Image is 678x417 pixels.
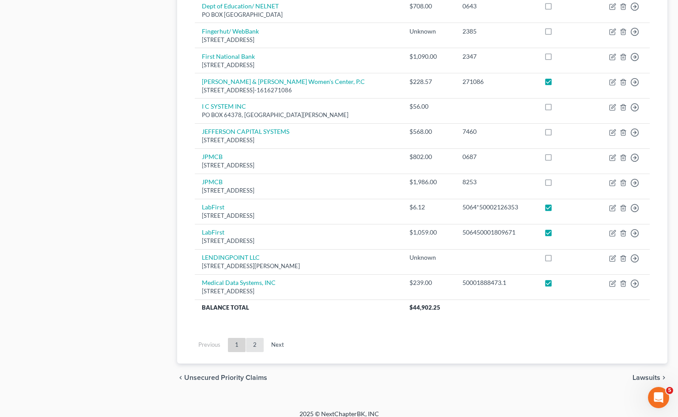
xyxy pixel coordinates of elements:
[409,127,448,136] div: $568.00
[202,128,289,135] a: JEFFERSON CAPITAL SYSTEMS
[202,102,246,110] a: I C SYSTEM INC
[409,178,448,186] div: $1,986.00
[409,203,448,212] div: $6.12
[409,228,448,237] div: $1,059.00
[202,287,396,296] div: [STREET_ADDRESS]
[202,237,396,245] div: [STREET_ADDRESS]
[202,262,396,270] div: [STREET_ADDRESS][PERSON_NAME]
[184,374,267,381] span: Unsecured Priority Claims
[462,228,530,237] div: 506450001809671
[202,86,396,95] div: [STREET_ADDRESS]-1616271086
[202,161,396,170] div: [STREET_ADDRESS]
[202,53,255,60] a: First National Bank
[462,27,530,36] div: 2385
[633,374,660,381] span: Lawsuits
[202,178,223,186] a: JPMCB
[462,127,530,136] div: 7460
[409,304,440,311] span: $44,902.25
[462,203,530,212] div: 5064*50002126353
[462,152,530,161] div: 0687
[195,299,403,315] th: Balance Total
[202,186,396,195] div: [STREET_ADDRESS]
[409,152,448,161] div: $802.00
[177,374,184,381] i: chevron_left
[666,387,673,394] span: 5
[202,36,396,44] div: [STREET_ADDRESS]
[409,52,448,61] div: $1,090.00
[202,27,259,35] a: Fingerhut/ WebBank
[202,212,396,220] div: [STREET_ADDRESS]
[202,2,279,10] a: Dept of Education/ NELNET
[202,203,224,211] a: LabFirst
[660,374,667,381] i: chevron_right
[633,374,667,381] button: Lawsuits chevron_right
[462,52,530,61] div: 2347
[202,111,396,119] div: PO BOX 64378, [GEOGRAPHIC_DATA][PERSON_NAME]
[409,27,448,36] div: Unknown
[648,387,669,408] iframe: Intercom live chat
[202,279,276,286] a: Medical Data Systems, INC
[462,178,530,186] div: 8253
[462,2,530,11] div: 0643
[264,338,291,352] a: Next
[202,61,396,69] div: [STREET_ADDRESS]
[409,2,448,11] div: $708.00
[202,136,396,144] div: [STREET_ADDRESS]
[202,11,396,19] div: PO BOX [GEOGRAPHIC_DATA]
[409,278,448,287] div: $239.00
[246,338,264,352] a: 2
[462,77,530,86] div: 271086
[202,153,223,160] a: JPMCB
[228,338,246,352] a: 1
[202,78,365,85] a: [PERSON_NAME] & [PERSON_NAME] Women's Center, P.C
[462,278,530,287] div: 50001888473.1
[177,374,267,381] button: chevron_left Unsecured Priority Claims
[409,77,448,86] div: $228.57
[409,253,448,262] div: Unknown
[409,102,448,111] div: $56.00
[202,254,260,261] a: LENDINGPOINT LLC
[202,228,224,236] a: LabFirst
